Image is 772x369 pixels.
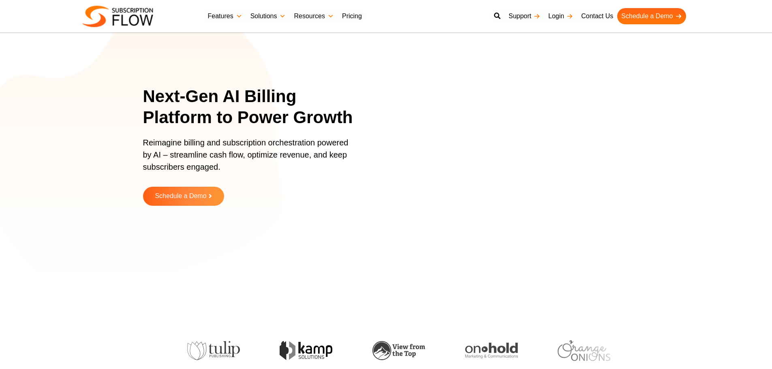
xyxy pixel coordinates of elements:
h1: Next-Gen AI Billing Platform to Power Growth [143,86,364,128]
a: Schedule a Demo [143,187,224,206]
span: Schedule a Demo [155,193,206,200]
a: Schedule a Demo [617,8,686,24]
img: view-from-the-top [372,341,425,360]
img: kamp-solution [280,341,332,360]
img: tulip-publishing [187,341,240,360]
img: Subscriptionflow [82,6,153,27]
a: Pricing [338,8,366,24]
p: Reimagine billing and subscription orchestration powered by AI – streamline cash flow, optimize r... [143,137,354,181]
a: Features [204,8,246,24]
img: onhold-marketing [465,343,518,359]
a: Login [544,8,577,24]
a: Contact Us [577,8,617,24]
a: Solutions [246,8,290,24]
a: Resources [290,8,338,24]
a: Support [505,8,544,24]
img: orange-onions [558,340,610,361]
